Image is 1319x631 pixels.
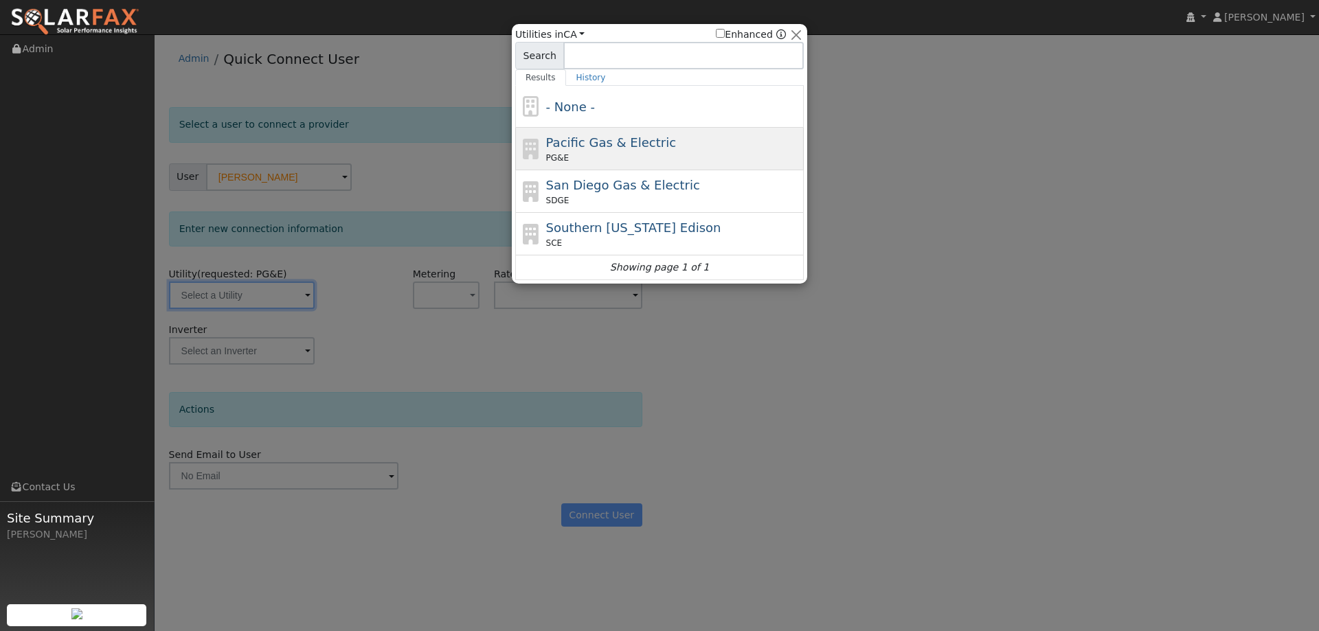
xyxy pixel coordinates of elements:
[515,27,585,42] span: Utilities in
[7,527,147,542] div: [PERSON_NAME]
[716,27,786,42] span: Show enhanced providers
[716,29,725,38] input: Enhanced
[546,194,570,207] span: SDGE
[515,69,566,86] a: Results
[546,220,721,235] span: Southern [US_STATE] Edison
[546,178,700,192] span: San Diego Gas & Electric
[515,42,564,69] span: Search
[776,29,786,40] a: Enhanced Providers
[546,237,563,249] span: SCE
[1224,12,1305,23] span: [PERSON_NAME]
[610,260,709,275] i: Showing page 1 of 1
[71,608,82,619] img: retrieve
[566,69,616,86] a: History
[716,27,773,42] label: Enhanced
[546,100,595,114] span: - None -
[7,509,147,527] span: Site Summary
[546,152,569,164] span: PG&E
[546,135,676,150] span: Pacific Gas & Electric
[10,8,139,36] img: SolarFax
[563,29,585,40] a: CA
